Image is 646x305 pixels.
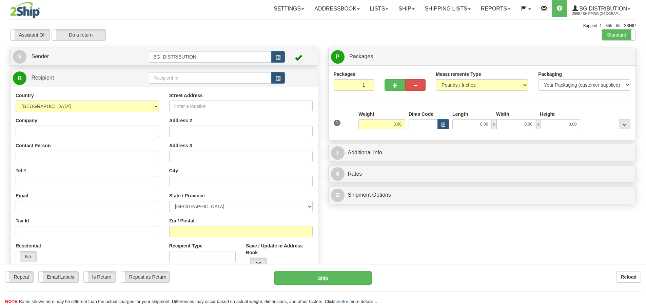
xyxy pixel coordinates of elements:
[5,271,33,282] label: Repeat
[621,274,637,280] b: Reload
[52,29,105,40] label: Do a return
[16,242,41,249] label: Residential
[269,0,309,17] a: Settings
[409,111,433,117] label: Dims Code
[274,271,372,285] button: Ship
[10,2,40,19] img: logo2569.jpg
[16,92,34,99] label: Country
[358,111,374,117] label: Weight
[169,117,192,124] label: Address 2
[169,142,192,149] label: Address 3
[13,50,149,64] a: S Sender
[331,188,633,202] a: OShipment Options
[16,217,29,224] label: Tax Id
[149,51,272,63] input: Sender Id
[393,0,419,17] a: Ship
[538,71,562,78] label: Packaging
[121,271,170,282] label: Repeat as Return
[331,167,633,181] a: $Rates
[331,50,633,64] a: P Packages
[452,111,468,117] label: Length
[5,299,19,304] span: NOTE:
[309,0,365,17] a: Addressbook
[567,0,635,17] a: BG Distribution 2569 / Shipping [GEOGRAPHIC_DATA]
[540,111,555,117] label: Height
[84,271,116,282] label: Is Return
[13,71,134,85] a: R Recipient
[169,192,205,199] label: State / Province
[619,119,630,129] div: ...
[334,120,341,126] span: 1
[572,10,623,17] span: 2569 / Shipping [GEOGRAPHIC_DATA]
[16,117,37,124] label: Company
[246,242,312,256] label: Save / Update in Address Book
[169,167,178,174] label: City
[436,71,481,78] label: Measurements Type
[39,271,78,282] label: Email Labels
[331,50,345,64] span: P
[578,6,627,12] span: BG Distribution
[365,0,393,17] a: Lists
[334,71,356,78] label: Packages
[334,299,343,304] a: here
[13,50,26,64] span: S
[169,217,195,224] label: Zip / Postal
[169,242,203,249] label: Recipient Type
[492,119,496,129] span: x
[169,92,203,99] label: Street Address
[349,53,373,59] span: Packages
[16,192,28,199] label: Email
[331,167,345,181] span: $
[331,189,345,202] span: O
[16,167,26,174] label: Tel #
[246,258,267,269] label: No
[16,251,36,262] label: No
[16,142,51,149] label: Contact Person
[149,72,272,84] input: Recipient Id
[13,71,26,85] span: R
[496,111,509,117] label: Width
[616,271,641,283] button: Reload
[331,146,633,160] a: IAdditional Info
[331,146,345,160] span: I
[11,29,50,40] label: Assistant Off
[536,119,541,129] span: x
[31,75,54,81] span: Recipient
[602,29,635,40] label: Standard
[420,0,476,17] a: Shipping lists
[169,101,313,112] input: Enter a location
[10,23,636,29] div: Support: 1 - 855 - 55 - 2SHIP
[476,0,515,17] a: Reports
[31,53,49,59] span: Sender
[630,118,645,187] iframe: chat widget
